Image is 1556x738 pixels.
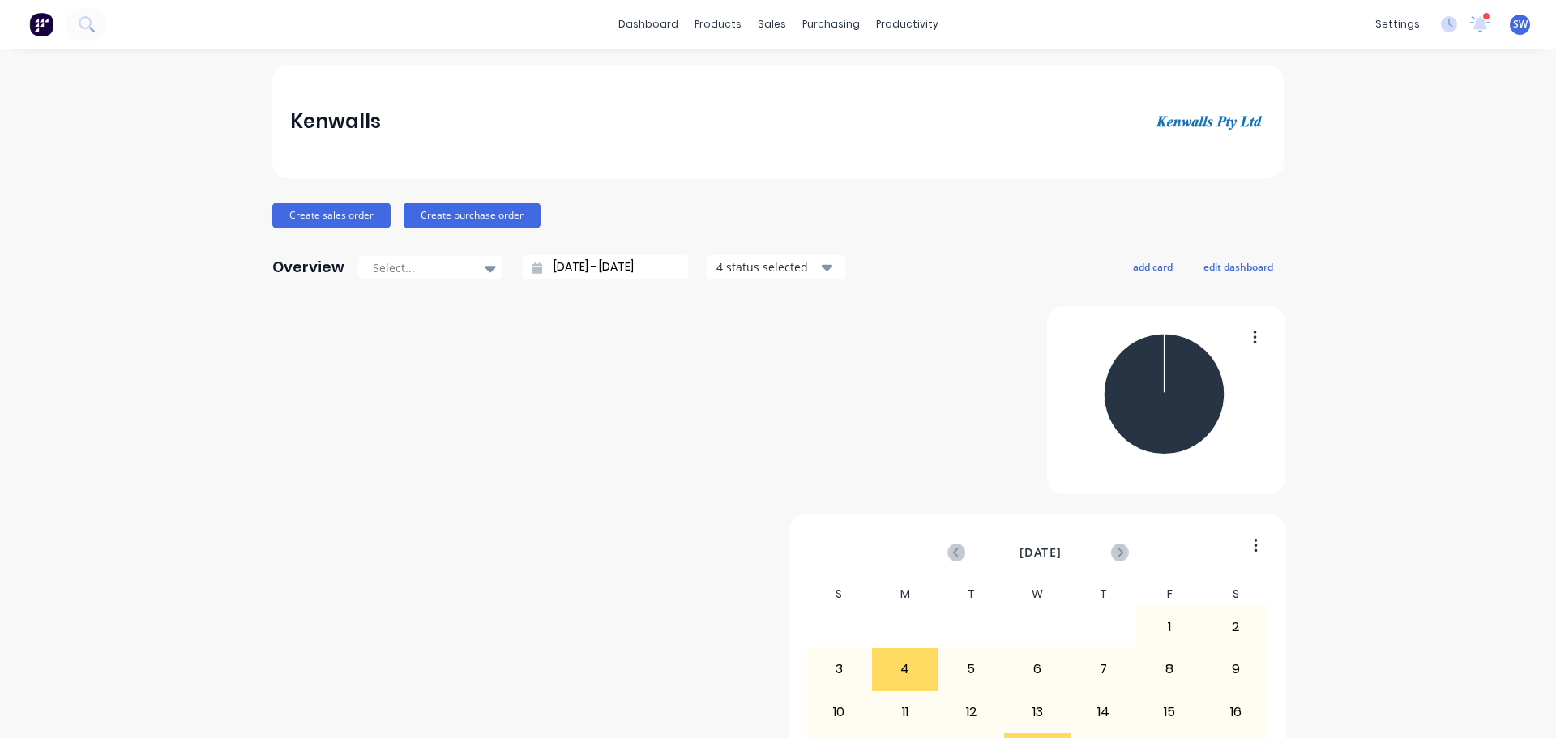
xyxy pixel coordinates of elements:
div: 11 [873,692,938,732]
div: 4 [873,649,938,689]
div: 3 [807,649,872,689]
div: settings [1367,12,1428,36]
div: 2 [1203,607,1268,647]
div: 12 [939,692,1004,732]
div: 6 [1005,649,1070,689]
div: T [938,582,1005,606]
div: 15 [1137,692,1202,732]
div: T [1071,582,1137,606]
div: 9 [1203,649,1268,689]
div: purchasing [794,12,868,36]
button: 4 status selected [707,255,845,279]
div: 16 [1203,692,1268,732]
img: Factory [29,12,53,36]
div: 10 [807,692,872,732]
div: 13 [1005,692,1070,732]
a: dashboard [610,12,686,36]
div: 8 [1137,649,1202,689]
button: add card [1122,256,1183,277]
div: products [686,12,750,36]
div: 5 [939,649,1004,689]
div: productivity [868,12,947,36]
span: [DATE] [1020,544,1062,561]
div: sales [750,12,794,36]
div: S [806,582,873,606]
button: Create purchase order [404,203,541,228]
button: Create sales order [272,203,391,228]
div: F [1136,582,1203,606]
div: 1 [1137,607,1202,647]
span: SW [1513,17,1528,32]
div: Kenwalls [290,105,381,138]
div: 7 [1071,649,1136,689]
div: Overview [272,251,344,284]
div: S [1203,582,1269,606]
div: W [1004,582,1071,606]
img: Kenwalls [1152,111,1266,131]
button: edit dashboard [1193,256,1284,277]
div: 4 status selected [716,258,819,275]
div: M [872,582,938,606]
div: 14 [1071,692,1136,732]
